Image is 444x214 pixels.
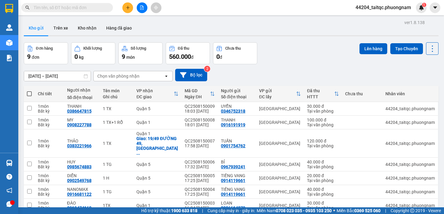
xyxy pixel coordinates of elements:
span: Hỗ trợ kỹ thuật: [141,207,197,214]
div: Chưa thu [225,46,241,51]
div: 0901754762 [221,143,245,148]
strong: 0369 525 060 [354,208,381,213]
span: notification [6,188,12,193]
div: 1 món [38,187,61,192]
div: 17:32 [DATE] [185,164,215,169]
div: NANOMAX [67,187,97,192]
div: 18:03 [DATE] [185,109,215,114]
div: 0985674883 [67,164,92,169]
div: TIẾNG VANG [221,173,253,178]
div: 1 H [103,176,130,181]
button: Trên xe [49,21,73,35]
div: 0902549768 [67,178,92,183]
div: Tên món [103,88,130,93]
div: Ghi chú [103,94,130,99]
input: Tìm tên, số ĐT hoặc mã đơn [34,4,106,11]
span: đ [191,55,193,60]
div: Quận 5 [136,162,179,167]
div: 100.000 đ [307,118,339,122]
div: 16:04 [DATE] [185,205,215,210]
sup: 1 [422,3,426,7]
div: 1 món [38,139,61,143]
div: 120.000 đ [307,139,339,143]
div: 1TX [103,203,130,208]
div: VP nhận [136,88,174,93]
div: Người gửi [221,88,253,93]
span: 0 [216,53,220,60]
button: Kho gửi [24,21,49,35]
div: Bất kỳ [38,205,61,210]
div: Chọn văn phòng nhận [97,73,139,79]
div: [GEOGRAPHIC_DATA] [259,162,301,167]
div: Số điện thoại [67,95,97,100]
th: Toggle SortBy [304,86,342,102]
div: Bất kỳ [38,143,61,148]
div: Bất kỳ [38,109,61,114]
div: BỈ [221,160,253,164]
img: icon-new-feature [419,5,424,10]
img: solution-icon [6,55,13,61]
div: Bất kỳ [38,192,61,197]
div: 0916681122 [67,192,92,197]
span: plus [126,5,130,10]
div: 0383221966 [67,143,92,148]
div: [GEOGRAPHIC_DATA] [259,120,301,125]
div: 1 TG [103,189,130,194]
div: 44204_taitqc.phuongnam [385,120,435,125]
span: 9 [27,53,31,60]
div: 44204_taitqc.phuongnam [385,176,435,181]
button: Đơn hàng9đơn [24,42,68,64]
button: Đã thu560.000đ [166,42,210,64]
div: 1 TX [103,141,130,146]
div: TIẾNG VANG [221,187,253,192]
div: Tại văn phòng [307,164,339,169]
div: [GEOGRAPHIC_DATA] [259,141,301,146]
span: Miền Bắc [337,207,381,214]
div: [GEOGRAPHIC_DATA] [259,176,301,181]
div: 30.000 đ [307,104,339,109]
div: Khối lượng [83,46,102,51]
div: Quận 1 [136,120,179,125]
div: 0386647815 [67,109,92,114]
button: Hàng đã giao [101,21,137,35]
div: 20.000 đ [307,173,339,178]
div: 44204_taitqc.phuongnam [385,203,435,208]
img: warehouse-icon [6,40,13,46]
span: đơn [32,55,39,60]
div: THANH [221,118,253,122]
div: Bất kỳ [38,164,61,169]
button: Chưa thu0đ [213,42,257,64]
div: 17:25 [DATE] [185,192,215,197]
div: Bất kỳ [38,178,61,183]
div: Quận 5 [136,176,179,181]
span: 0 [74,53,78,60]
th: Toggle SortBy [133,86,182,102]
div: Giao: 19/49 ĐƯỜNG 49, HIỆP BÌNH CHÁNH , TP THỦ ĐỨC [136,136,179,156]
span: Cung cấp máy in - giấy in: [208,207,255,214]
div: QC2508150005 [185,173,215,178]
strong: 0708 023 035 - 0935 103 250 [276,208,332,213]
div: 0906614879 [221,205,245,210]
div: Quận 5 [136,106,179,111]
img: warehouse-icon [6,160,13,166]
div: 44204_taitqc.phuongnam [385,106,435,111]
div: 44204_taitqc.phuongnam [385,162,435,167]
span: search [25,5,30,10]
div: Nhân viên [385,91,435,96]
span: copyright [410,209,414,213]
th: Toggle SortBy [182,86,218,102]
button: caret-down [430,2,440,13]
button: Tạo Chuyến [390,43,423,54]
div: 1 món [38,104,61,109]
div: UYỂN [221,104,253,109]
th: Toggle SortBy [256,86,304,102]
div: [GEOGRAPHIC_DATA] [259,106,301,111]
img: warehouse-icon [6,24,13,31]
div: TUẤN [221,139,253,143]
div: 0967939241 [221,164,245,169]
span: 44204_taitqc.phuongnam [351,4,416,11]
div: 17:58 [DATE] [185,143,215,148]
button: aim [151,2,161,13]
div: DIỄN [67,173,97,178]
div: Số điện thoại [221,94,253,99]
